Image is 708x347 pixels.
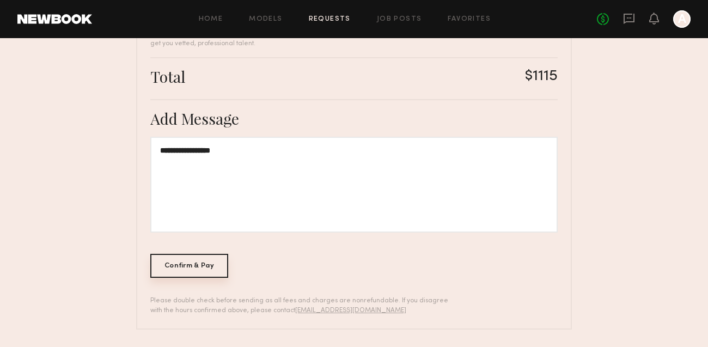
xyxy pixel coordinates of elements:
a: A [673,10,691,28]
div: Add Message [150,109,558,128]
div: Total [150,67,185,86]
a: Requests [309,16,351,23]
a: Job Posts [377,16,422,23]
div: This helps us run our platform and get you vetted, professional talent. [150,29,255,48]
a: Models [249,16,282,23]
div: $1115 [525,67,558,86]
a: Home [199,16,223,23]
div: Please double check before sending as all fees and charges are nonrefundable. If you disagree wit... [150,296,456,315]
div: Confirm & Pay [150,254,228,278]
a: [EMAIL_ADDRESS][DOMAIN_NAME] [295,307,406,314]
a: Favorites [448,16,491,23]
